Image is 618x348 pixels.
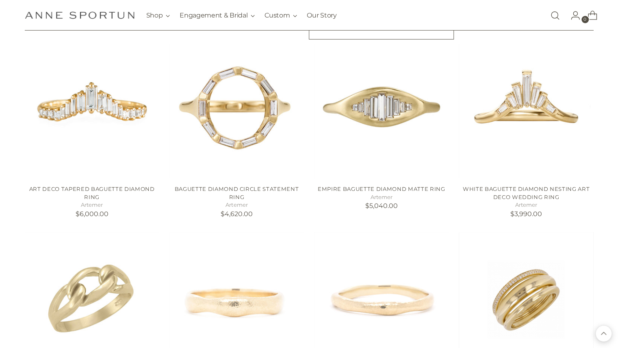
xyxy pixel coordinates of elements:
a: Go to the account page [564,7,580,24]
button: Engagement & Bridal [180,7,255,24]
h5: Artemer [169,201,304,209]
a: Open cart modal [581,7,597,24]
span: $4,620.00 [221,210,253,218]
button: Shop [146,7,170,24]
a: Empire Baguette Diamond Matte Ring [314,44,449,179]
button: Custom [265,7,297,24]
h5: Artemer [25,201,159,209]
a: Open search modal [547,7,563,24]
a: Baguette Diamond Circle Statement Ring [169,44,304,179]
a: Baguette Diamond Circle Statement Ring [175,186,299,200]
span: $6,000.00 [76,210,108,218]
a: White Baguette Diamond Nesting Art Deco Wedding Ring [463,186,590,200]
a: White Baguette Diamond Nesting Art Deco Wedding Ring [459,44,593,179]
h5: Artemer [459,201,593,209]
a: Our Story [307,7,336,24]
span: 0 [581,16,589,23]
span: $5,040.00 [365,202,398,210]
a: Art Deco Tapered Baguette Diamond Ring [25,44,159,179]
button: Back to top [596,326,611,341]
a: Art Deco Tapered Baguette Diamond Ring [29,186,155,200]
span: $3,990.00 [510,210,542,218]
a: Empire Baguette Diamond Matte Ring [318,186,445,192]
a: Anne Sportun Fine Jewellery [25,11,134,19]
h5: Artemer [314,193,449,201]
